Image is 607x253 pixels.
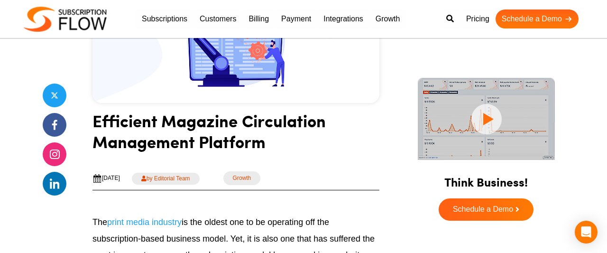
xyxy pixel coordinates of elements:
a: Schedule a Demo [439,198,533,221]
a: Payment [275,9,317,28]
a: print media industry [107,217,182,227]
a: Subscriptions [136,9,193,28]
h1: Efficient Magazine Circulation Management Platform [92,110,379,159]
div: [DATE] [92,174,120,183]
a: by Editorial Team [132,173,200,185]
a: Pricing [460,9,496,28]
a: Growth [369,9,406,28]
a: Integrations [317,9,369,28]
a: Growth [223,171,261,185]
span: Schedule a Demo [453,206,513,214]
a: Billing [242,9,275,28]
a: Customers [193,9,242,28]
h2: Think Business! [408,163,564,194]
img: Subscriptionflow [24,7,107,32]
div: Open Intercom Messenger [575,221,598,244]
a: Schedule a Demo [496,9,579,28]
img: intro video [418,78,555,160]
